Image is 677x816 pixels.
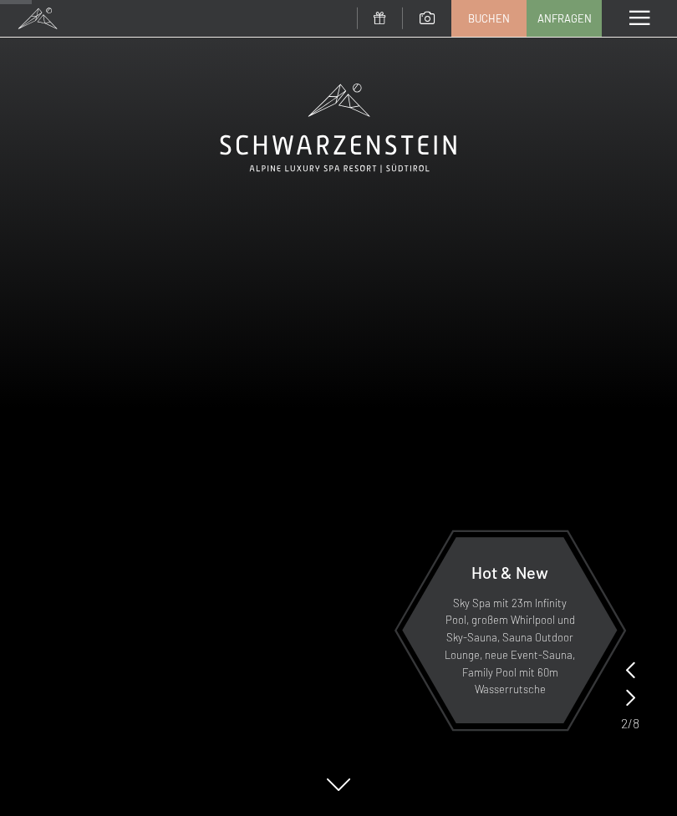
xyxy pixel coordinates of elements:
span: 8 [633,714,639,732]
span: Hot & New [471,562,548,582]
span: Anfragen [537,11,592,26]
span: / [628,714,633,732]
p: Sky Spa mit 23m Infinity Pool, großem Whirlpool und Sky-Sauna, Sauna Outdoor Lounge, neue Event-S... [443,595,577,699]
span: 2 [621,714,628,732]
span: Buchen [468,11,510,26]
a: Buchen [452,1,526,36]
a: Anfragen [527,1,601,36]
a: Hot & New Sky Spa mit 23m Infinity Pool, großem Whirlpool und Sky-Sauna, Sauna Outdoor Lounge, ne... [401,536,618,724]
